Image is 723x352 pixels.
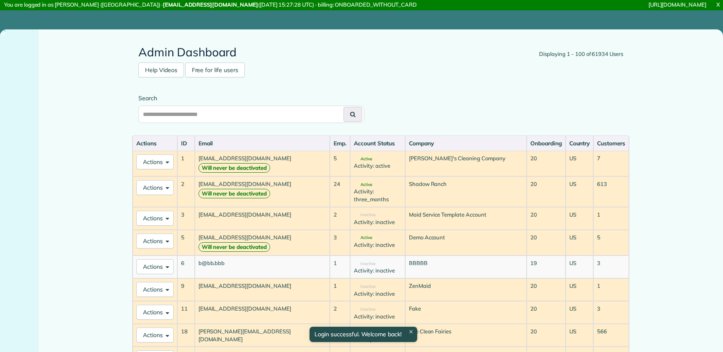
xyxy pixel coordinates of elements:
[409,139,523,147] div: Company
[330,176,350,207] td: 24
[648,1,706,8] a: [URL][DOMAIN_NAME]
[181,139,191,147] div: ID
[539,50,623,58] div: Displaying 1 - 100 of 61934 Users
[136,154,174,169] button: Actions
[527,278,566,301] td: 20
[310,327,417,342] div: Login successful. Welcome back!
[330,230,350,256] td: 3
[566,301,594,324] td: US
[593,151,629,176] td: 7
[334,139,346,147] div: Emp.
[593,207,629,230] td: 1
[405,256,527,278] td: BBBBB
[566,324,594,347] td: US
[177,278,195,301] td: 9
[354,139,401,147] div: Account Status
[136,328,174,342] button: Actions
[527,207,566,230] td: 20
[566,230,594,256] td: US
[136,259,174,274] button: Actions
[530,139,562,147] div: Onboarding
[136,180,174,195] button: Actions
[593,278,629,301] td: 1
[405,230,527,256] td: Demo Account
[566,278,594,301] td: US
[354,241,401,249] div: Activity: inactive
[527,230,566,256] td: 20
[177,151,195,176] td: 1
[405,278,527,301] td: ZenMaid
[527,176,566,207] td: 20
[177,230,195,256] td: 5
[354,183,372,187] span: Active
[354,157,372,161] span: Active
[593,301,629,324] td: 3
[593,324,629,347] td: 566
[195,256,330,278] td: b@bb.bbb
[198,139,326,147] div: Email
[354,188,401,203] div: Activity: three_months
[593,230,629,256] td: 5
[177,324,195,347] td: 18
[405,324,527,347] td: The Clean Fairies
[354,218,401,226] div: Activity: inactive
[354,213,375,217] span: Inactive
[136,282,174,297] button: Actions
[195,278,330,301] td: [EMAIL_ADDRESS][DOMAIN_NAME]
[163,1,258,8] strong: [EMAIL_ADDRESS][DOMAIN_NAME]
[195,301,330,324] td: [EMAIL_ADDRESS][DOMAIN_NAME]
[566,207,594,230] td: US
[195,176,330,207] td: [EMAIL_ADDRESS][DOMAIN_NAME]
[593,256,629,278] td: 3
[354,313,401,321] div: Activity: inactive
[597,139,625,147] div: Customers
[136,234,174,248] button: Actions
[198,189,270,198] strong: Will never be deactivated
[136,305,174,320] button: Actions
[527,324,566,347] td: 20
[569,139,590,147] div: Country
[177,301,195,324] td: 11
[138,63,184,77] a: Help Videos
[195,324,330,347] td: [PERSON_NAME][EMAIL_ADDRESS][DOMAIN_NAME]
[566,151,594,176] td: US
[198,163,270,173] strong: Will never be deactivated
[177,207,195,230] td: 3
[330,207,350,230] td: 2
[195,151,330,176] td: [EMAIL_ADDRESS][DOMAIN_NAME]
[354,267,401,275] div: Activity: inactive
[138,94,364,102] label: Search
[354,284,375,289] span: Inactive
[405,301,527,324] td: Fake
[405,176,527,207] td: Shadow Ranch
[405,151,527,176] td: [PERSON_NAME]'s Cleaning Company
[405,207,527,230] td: Maid Service Template Account
[330,324,350,347] td: 10
[354,236,372,240] span: Active
[330,301,350,324] td: 2
[136,139,174,147] div: Actions
[566,256,594,278] td: US
[177,176,195,207] td: 2
[330,151,350,176] td: 5
[195,230,330,256] td: [EMAIL_ADDRESS][DOMAIN_NAME]
[354,262,375,266] span: Inactive
[354,290,401,298] div: Activity: inactive
[330,278,350,301] td: 1
[354,162,401,170] div: Activity: active
[136,211,174,226] button: Actions
[138,46,623,59] h2: Admin Dashboard
[527,301,566,324] td: 20
[354,307,375,311] span: Inactive
[177,256,195,278] td: 6
[527,151,566,176] td: 20
[593,176,629,207] td: 613
[566,176,594,207] td: US
[527,256,566,278] td: 19
[195,207,330,230] td: [EMAIL_ADDRESS][DOMAIN_NAME]
[330,256,350,278] td: 1
[198,242,270,252] strong: Will never be deactivated
[185,63,245,77] a: Free for life users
